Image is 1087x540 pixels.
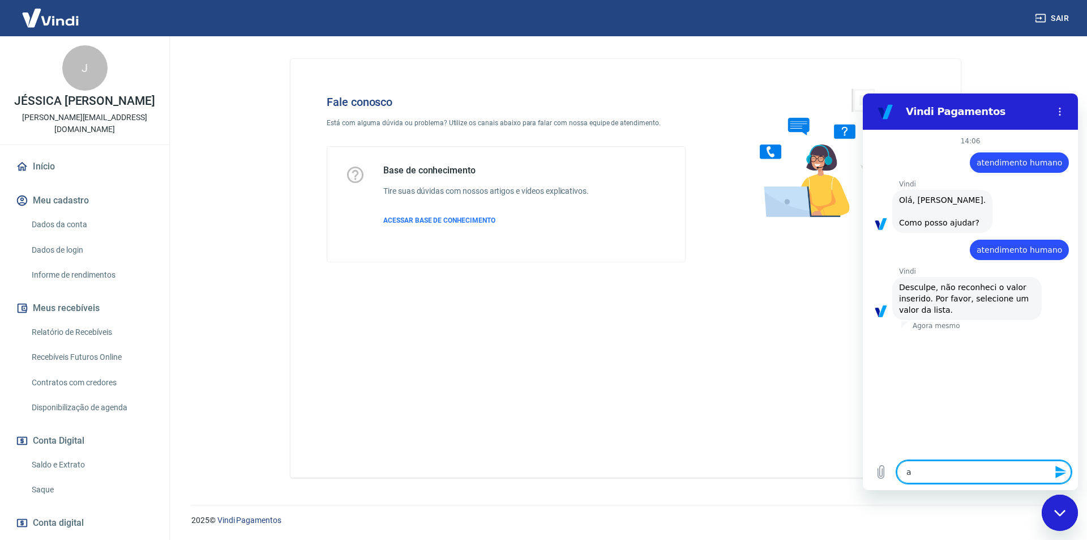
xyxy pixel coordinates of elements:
[1042,495,1078,531] iframe: Botão para abrir a janela de mensagens, conversa em andamento
[27,321,156,344] a: Relatório de Recebíveis
[14,296,156,321] button: Meus recebíveis
[327,95,686,109] h4: Fale conosco
[27,453,156,477] a: Saldo e Extrato
[191,515,1060,526] p: 2025 ©
[27,213,156,236] a: Dados da conta
[14,154,156,179] a: Início
[27,396,156,419] a: Disponibilização de agenda
[27,239,156,262] a: Dados de login
[383,185,589,197] h6: Tire suas dúvidas com nossos artigos e vídeos explicativos.
[737,77,909,228] img: Fale conosco
[62,45,108,91] div: J
[217,516,281,525] a: Vindi Pagamentos
[863,93,1078,490] iframe: Janela de mensagens
[27,371,156,394] a: Contratos com credores
[1033,8,1073,29] button: Sair
[14,95,155,107] p: JÉSSICA [PERSON_NAME]
[14,428,156,453] button: Conta Digital
[27,263,156,287] a: Informe de rendimentos
[14,511,156,535] a: Conta digital
[383,215,589,226] a: ACESSAR BASE DE CONHECIMENTO
[383,165,589,176] h5: Base de conhecimento
[14,1,87,35] img: Vindi
[14,188,156,213] button: Meu cadastro
[327,118,686,128] p: Está com alguma dúvida ou problema? Utilize os canais abaixo para falar com nossa equipe de atend...
[27,478,156,501] a: Saque
[383,216,495,224] span: ACESSAR BASE DE CONHECIMENTO
[9,112,160,135] p: [PERSON_NAME][EMAIL_ADDRESS][DOMAIN_NAME]
[33,515,84,531] span: Conta digital
[27,346,156,369] a: Recebíveis Futuros Online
